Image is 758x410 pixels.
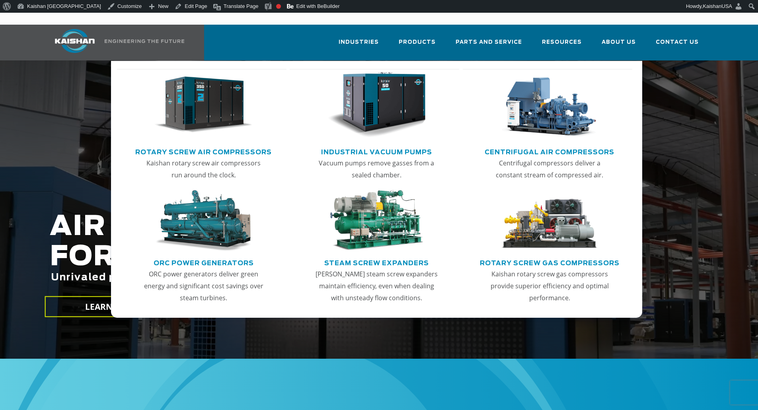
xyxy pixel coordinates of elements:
a: LEARN MORE [45,296,180,317]
img: kaishan logo [45,29,105,53]
span: Resources [542,38,582,47]
span: Parts and Service [456,38,522,47]
a: Products [399,32,436,59]
span: Contact Us [656,38,699,47]
img: thumb-ORC-Power-Generators [154,190,252,251]
p: [PERSON_NAME] steam screw expanders maintain efficiency, even when dealing with unsteady flow con... [314,268,438,304]
span: Products [399,38,436,47]
a: Industrial Vacuum Pumps [321,145,432,157]
a: Resources [542,32,582,59]
div: Focus keyphrase not set [276,4,281,9]
p: Centrifugal compressors deliver a constant stream of compressed air. [487,157,612,181]
p: Kaishan rotary screw gas compressors provide superior efficiency and optimal performance. [487,268,612,304]
p: ORC power generators deliver green energy and significant cost savings over steam turbines. [142,268,266,304]
a: Rotary Screw Air Compressors [135,145,272,157]
p: Vacuum pumps remove gasses from a sealed chamber. [314,157,438,181]
a: About Us [602,32,636,59]
img: thumb-Rotary-Screw-Gas-Compressors [501,190,598,251]
span: Industries [339,38,379,47]
a: Rotary Screw Gas Compressors [480,256,620,268]
a: Industries [339,32,379,59]
img: thumb-Centrifugal-Air-Compressors [501,72,598,138]
a: Steam Screw Expanders [324,256,429,268]
p: Kaishan rotary screw air compressors run around the clock. [142,157,266,181]
a: Parts and Service [456,32,522,59]
span: LEARN MORE [85,301,140,313]
img: Engineering the future [105,39,184,43]
span: KaishanUSA [703,3,732,9]
img: thumb-Steam-Screw-Expanders [327,190,425,251]
a: ORC Power Generators [154,256,254,268]
a: Kaishan USA [45,25,186,60]
span: Unrivaled performance with up to 35% energy cost savings. [51,273,392,282]
span: About Us [602,38,636,47]
img: thumb-Rotary-Screw-Air-Compressors [154,72,252,138]
a: Contact Us [656,32,699,59]
img: thumb-Industrial-Vacuum-Pumps [327,72,425,138]
a: Centrifugal Air Compressors [485,145,614,157]
h2: AIR COMPRESSORS FOR THE [50,212,597,308]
